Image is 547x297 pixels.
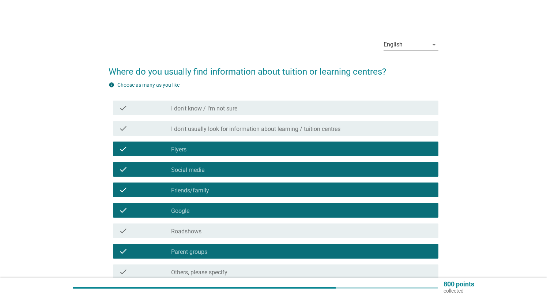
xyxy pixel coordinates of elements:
[119,206,128,215] i: check
[430,40,438,49] i: arrow_drop_down
[119,165,128,174] i: check
[444,287,474,294] p: collected
[119,144,128,153] i: check
[171,125,340,133] label: I don't usually look for information about learning / tuition centres
[171,187,209,194] label: Friends/family
[119,267,128,276] i: check
[119,247,128,256] i: check
[117,82,180,88] label: Choose as many as you like
[109,82,114,88] i: info
[171,166,205,174] label: Social media
[171,248,207,256] label: Parent groups
[171,269,227,276] label: Others, please specify
[384,41,403,48] div: English
[119,226,128,235] i: check
[171,207,189,215] label: Google
[171,228,201,235] label: Roadshows
[444,281,474,287] p: 800 points
[119,124,128,133] i: check
[171,105,237,112] label: I don't know / I'm not sure
[119,104,128,112] i: check
[119,185,128,194] i: check
[109,58,438,78] h2: Where do you usually find information about tuition or learning centres?
[171,146,186,153] label: Flyers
